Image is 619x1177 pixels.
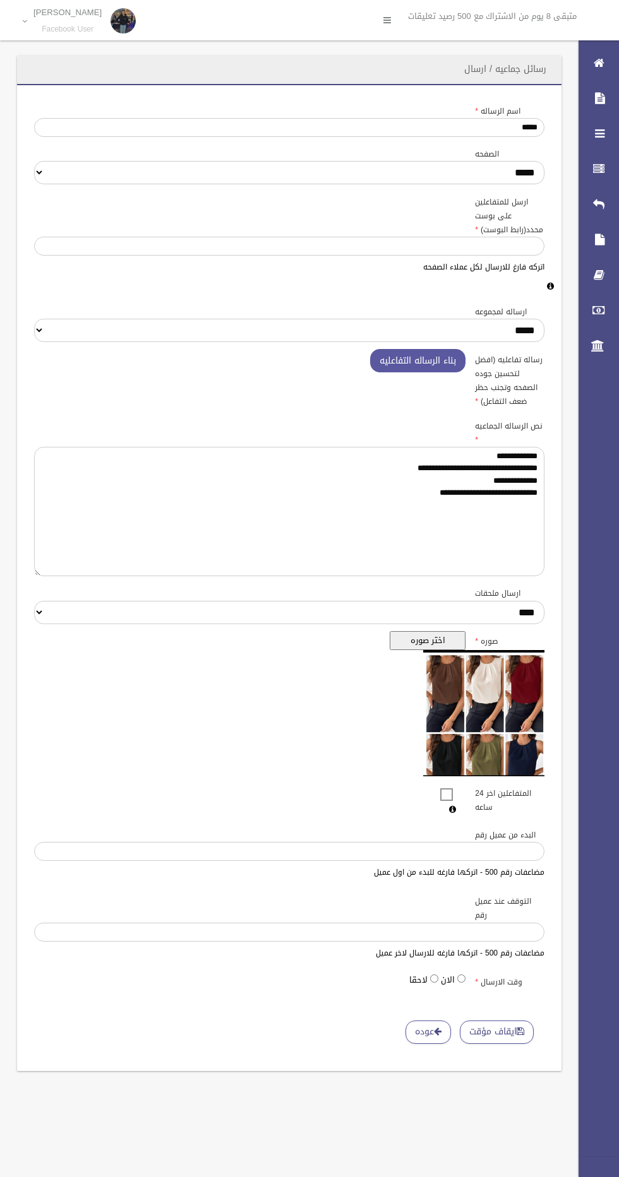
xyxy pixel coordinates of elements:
label: الان [441,973,455,988]
label: لاحقا [409,973,428,988]
label: رساله تفاعليه (افضل لتحسين جوده الصفحه وتجنب حظر ضعف التفاعل) [466,349,554,408]
p: [PERSON_NAME] [33,8,102,17]
a: عوده [406,1020,451,1044]
label: المتفاعلين اخر 24 ساعه [466,783,554,815]
h6: مضاعفات رقم 500 - اتركها فارغه للارسال لاخر عميل [34,949,544,957]
img: معاينه الصوره [423,650,544,776]
h6: مضاعفات رقم 500 - اتركها فارغه للبدء من اول عميل [34,868,544,877]
button: ايقاف مؤقت [460,1020,534,1044]
h6: اتركه فارغ للارسال لكل عملاء الصفحه [34,263,544,271]
header: رسائل جماعيه / ارسال [449,57,562,81]
small: Facebook User [33,25,102,34]
button: اختر صوره [390,631,466,650]
button: بناء الرساله التفاعليه [370,349,466,372]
